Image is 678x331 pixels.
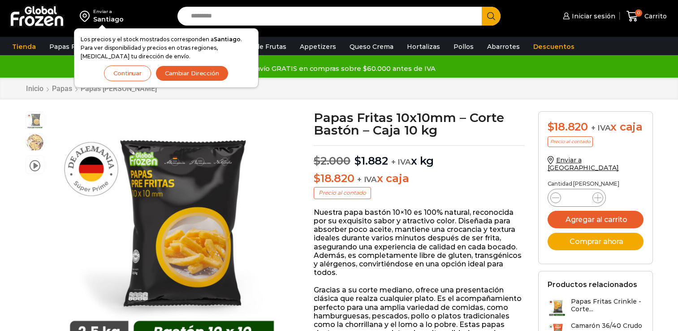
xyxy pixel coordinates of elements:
[591,123,611,132] span: + IVA
[548,136,593,147] p: Precio al contado
[80,84,157,93] a: Papas [PERSON_NAME]
[548,120,588,133] bdi: 18.820
[104,65,151,81] button: Continuar
[314,172,320,185] span: $
[314,172,354,185] bdi: 18.820
[483,38,524,55] a: Abarrotes
[26,84,44,93] a: Inicio
[52,84,73,93] a: Papas
[354,154,361,167] span: $
[93,9,124,15] div: Enviar a
[26,112,44,130] span: 10×10
[345,38,398,55] a: Queso Crema
[26,84,157,93] nav: Breadcrumb
[354,154,388,167] bdi: 1.882
[314,145,525,168] p: x kg
[570,12,615,21] span: Iniciar sesión
[568,192,585,204] input: Product quantity
[45,38,95,55] a: Papas Fritas
[548,211,643,228] button: Agregar al carrito
[529,38,579,55] a: Descuentos
[642,12,667,21] span: Carrito
[391,157,411,166] span: + IVA
[314,111,525,136] h1: Papas Fritas 10x10mm – Corte Bastón – Caja 10 kg
[26,134,44,152] span: 10×10
[561,7,615,25] a: Iniciar sesión
[624,6,669,27] a: 0 Carrito
[548,120,554,133] span: $
[548,121,643,134] div: x caja
[548,233,643,250] button: Comprar ahora
[548,298,643,317] a: Papas Fritas Crinkle - Corte...
[295,38,341,55] a: Appetizers
[81,35,252,61] p: Los precios y el stock mostrados corresponden a . Para ver disponibilidad y precios en otras regi...
[635,9,642,17] span: 0
[155,65,229,81] button: Cambiar Dirección
[571,298,643,313] h3: Papas Fritas Crinkle - Corte...
[214,36,241,43] strong: Santiago
[548,156,619,172] a: Enviar a [GEOGRAPHIC_DATA]
[8,38,40,55] a: Tienda
[402,38,445,55] a: Hortalizas
[93,15,124,24] div: Santiago
[230,38,291,55] a: Pulpa de Frutas
[314,154,350,167] bdi: 2.000
[482,7,501,26] button: Search button
[314,154,320,167] span: $
[314,172,525,185] p: x caja
[314,187,371,199] p: Precio al contado
[357,175,377,184] span: + IVA
[449,38,478,55] a: Pollos
[80,9,93,24] img: address-field-icon.svg
[314,208,525,277] p: Nuestra papa bastón 10×10 es 100% natural, reconocida por su exquisito sabor y atractivo color. D...
[548,181,643,187] p: Cantidad [PERSON_NAME]
[548,280,637,289] h2: Productos relacionados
